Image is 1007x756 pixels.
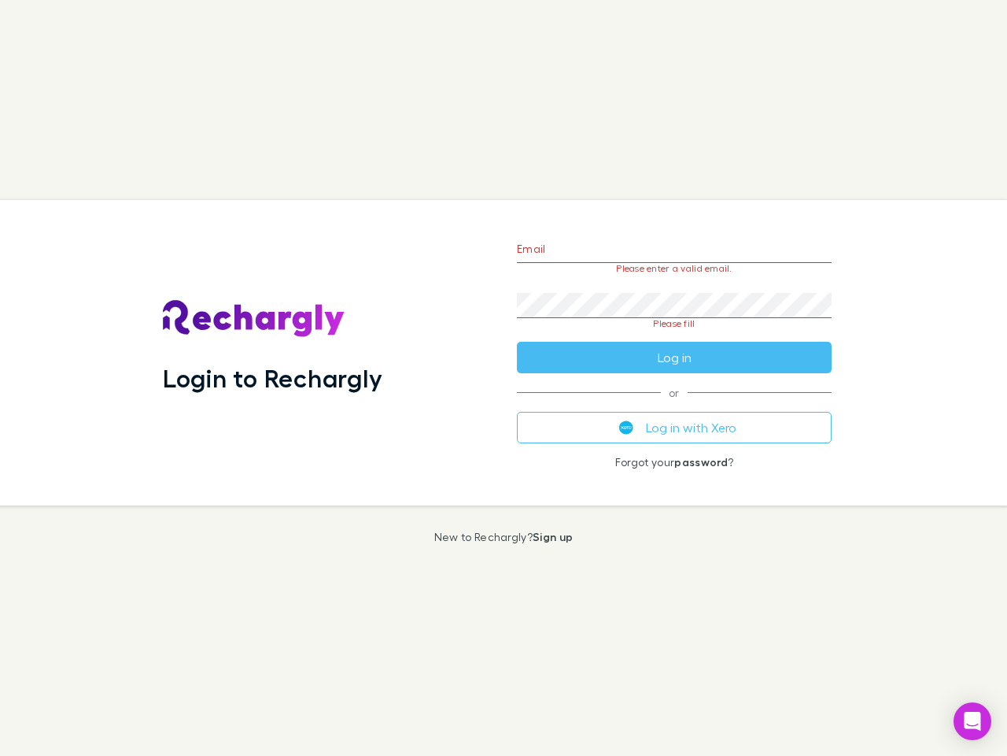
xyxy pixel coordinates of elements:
a: Sign up [533,530,573,543]
p: Forgot your ? [517,456,832,469]
span: or [517,392,832,393]
a: password [674,455,728,469]
button: Log in with Xero [517,412,832,443]
div: Open Intercom Messenger [954,702,991,740]
p: Please enter a valid email. [517,263,832,274]
p: New to Rechargly? [434,531,574,543]
img: Xero's logo [619,421,633,435]
h1: Login to Rechargly [163,363,382,393]
button: Log in [517,342,832,373]
img: Rechargly's Logo [163,300,345,338]
p: Please fill [517,318,832,329]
